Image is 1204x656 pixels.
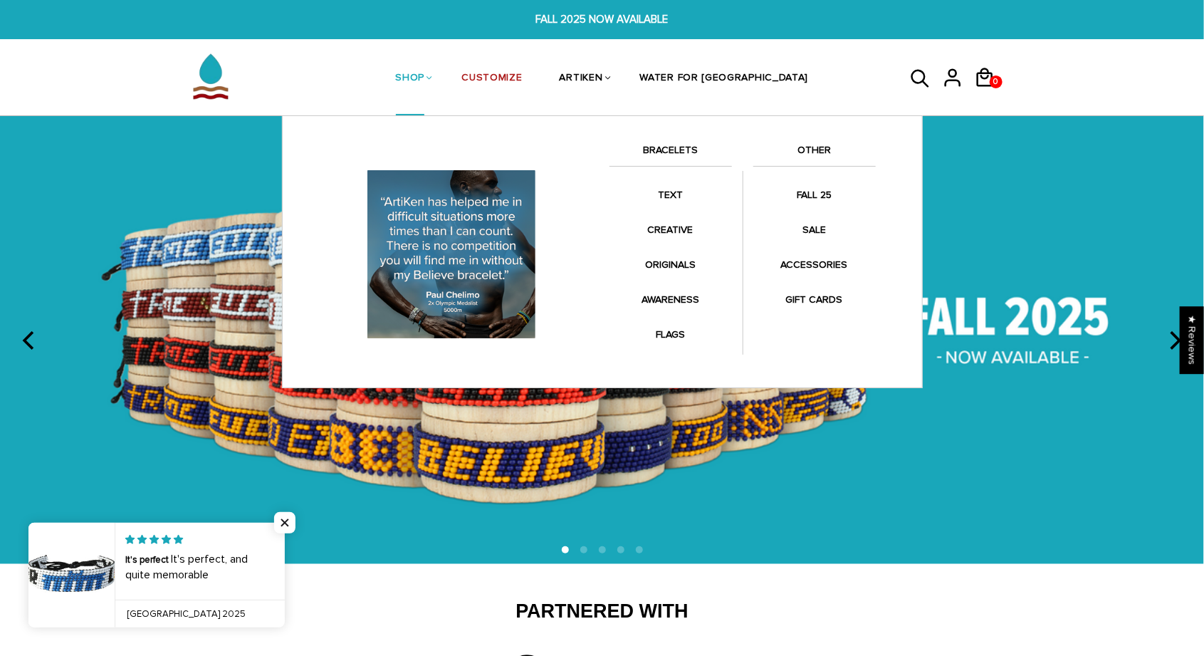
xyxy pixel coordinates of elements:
[753,216,876,244] a: SALE
[370,11,834,28] span: FALL 2025 NOW AVAILABLE
[609,251,732,278] a: ORIGINALS
[1158,325,1190,356] button: next
[609,321,732,348] a: FLAGS
[609,142,732,166] a: BRACELETS
[157,600,1047,624] h2: Partnered With
[609,216,732,244] a: CREATIVE
[974,93,1006,95] a: 0
[609,286,732,313] a: AWARENESS
[640,41,809,117] a: WATER FOR [GEOGRAPHIC_DATA]
[14,325,46,356] button: previous
[753,181,876,209] a: FALL 25
[753,286,876,313] a: GIFT CARDS
[609,181,732,209] a: TEXT
[560,41,603,117] a: ARTIKEN
[461,41,522,117] a: CUSTOMIZE
[1180,306,1204,374] div: Click to open Judge.me floating reviews tab
[753,142,876,166] a: OTHER
[274,512,295,533] span: Close popup widget
[396,41,425,117] a: SHOP
[990,72,1002,92] span: 0
[753,251,876,278] a: ACCESSORIES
